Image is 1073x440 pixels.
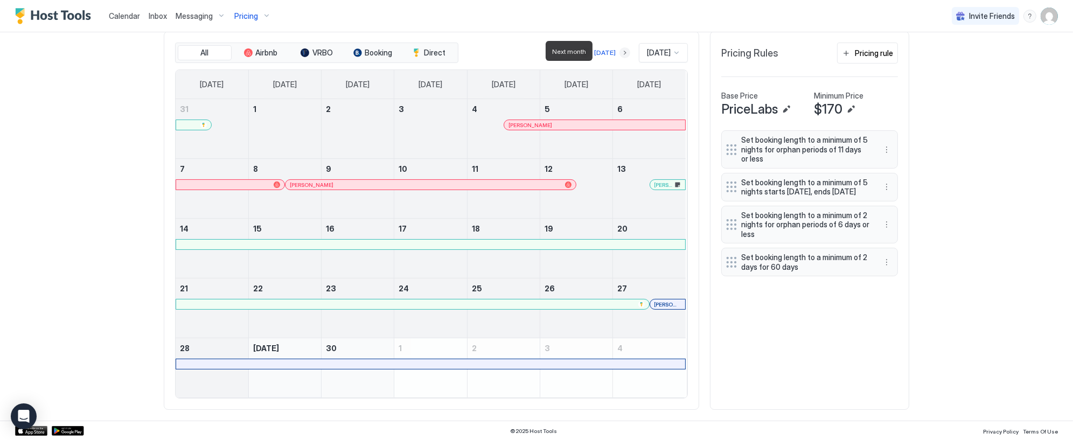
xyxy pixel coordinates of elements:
span: Airbnb [256,48,278,58]
td: September 20, 2025 [613,219,686,278]
a: September 22, 2025 [249,278,321,298]
td: September 25, 2025 [467,278,540,338]
button: More options [880,143,893,156]
span: 22 [253,284,263,293]
span: 9 [326,164,331,173]
span: 10 [399,164,407,173]
td: September 23, 2025 [322,278,394,338]
button: Edit [780,103,793,116]
a: September 11, 2025 [468,159,540,179]
span: 6 [617,104,623,114]
span: Base Price [721,91,758,101]
td: September 19, 2025 [540,219,612,278]
a: September 2, 2025 [322,99,394,119]
span: [DATE] [200,80,224,89]
span: 4 [472,104,477,114]
span: 4 [617,344,623,353]
button: More options [880,256,893,269]
div: tab-group [175,43,458,63]
span: Set booking length to a minimum of 5 nights for orphan periods of 11 days or less [741,135,869,164]
span: [DATE] [419,80,442,89]
td: September 3, 2025 [394,99,467,159]
span: 3 [545,344,550,353]
span: 31 [180,104,189,114]
td: September 17, 2025 [394,219,467,278]
div: menu [880,218,893,231]
a: Tuesday [335,70,380,99]
a: September 1, 2025 [249,99,321,119]
a: September 26, 2025 [540,278,612,298]
div: menu [880,180,893,193]
div: [PERSON_NAME] [290,181,571,188]
td: September 15, 2025 [248,219,321,278]
span: 18 [472,224,480,233]
span: 2 [472,344,477,353]
button: More options [880,218,893,231]
td: September 7, 2025 [176,159,248,219]
a: October 1, 2025 [394,338,466,358]
td: September 14, 2025 [176,219,248,278]
span: 3 [399,104,404,114]
a: September 23, 2025 [322,278,394,298]
button: Edit [845,103,858,116]
span: $170 [814,101,842,117]
span: 25 [472,284,482,293]
div: menu [880,256,893,269]
span: 28 [180,344,190,353]
a: September 8, 2025 [249,159,321,179]
span: Invite Friends [969,11,1015,21]
span: [DATE] [492,80,515,89]
span: Set booking length to a minimum of 2 nights for orphan periods of 6 days or less [741,211,869,239]
td: September 6, 2025 [613,99,686,159]
td: September 18, 2025 [467,219,540,278]
span: All [201,48,209,58]
a: September 9, 2025 [322,159,394,179]
a: Terms Of Use [1023,425,1058,436]
span: 19 [545,224,553,233]
span: Pricing Rules [721,47,778,60]
button: All [178,45,232,60]
td: September 1, 2025 [248,99,321,159]
span: [DATE] [253,344,279,353]
span: 11 [472,164,478,173]
a: Monday [262,70,308,99]
td: September 21, 2025 [176,278,248,338]
a: Wednesday [408,70,453,99]
button: Airbnb [234,45,288,60]
span: 30 [326,344,337,353]
a: September 16, 2025 [322,219,394,239]
a: App Store [15,426,47,436]
a: September 14, 2025 [176,219,248,239]
td: September 28, 2025 [176,338,248,398]
span: 26 [545,284,555,293]
td: September 4, 2025 [467,99,540,159]
span: 8 [253,164,258,173]
span: 27 [617,284,627,293]
td: September 8, 2025 [248,159,321,219]
a: September 29, 2025 [249,338,321,358]
td: September 2, 2025 [322,99,394,159]
span: 7 [180,164,185,173]
span: VRBO [312,48,333,58]
div: Set booking length to a minimum of 5 nights starts [DATE], ends [DATE] menu [721,173,898,201]
span: Booking [365,48,393,58]
div: Set booking length to a minimum of 2 days for 60 days menu [721,248,898,276]
td: September 26, 2025 [540,278,612,338]
td: September 30, 2025 [322,338,394,398]
a: September 10, 2025 [394,159,466,179]
span: Privacy Policy [983,428,1019,435]
span: 15 [253,224,262,233]
div: User profile [1041,8,1058,25]
span: 2 [326,104,331,114]
span: [DATE] [638,80,661,89]
a: October 2, 2025 [468,338,540,358]
span: [PERSON_NAME] [654,301,681,308]
span: Minimum Price [814,91,863,101]
span: Set booking length to a minimum of 2 days for 60 days [741,253,869,271]
span: 1 [399,344,402,353]
a: September 7, 2025 [176,159,248,179]
a: Calendar [109,10,140,22]
span: Next month [552,47,586,55]
div: Google Play Store [52,426,84,436]
td: October 1, 2025 [394,338,467,398]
